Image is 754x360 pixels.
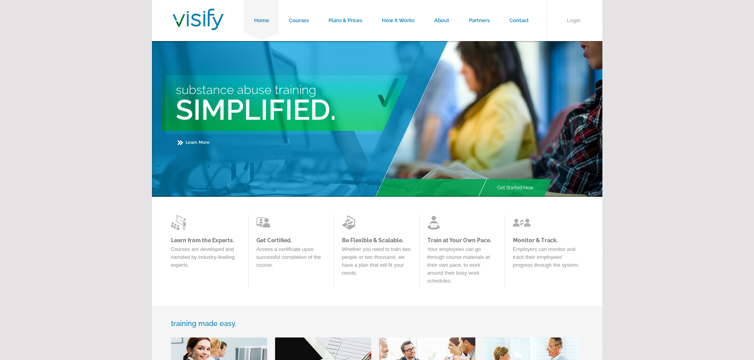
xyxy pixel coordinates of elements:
p: Employers can monitor and track their employees' progress through the system. [513,245,582,273]
img: Visify Training [173,9,224,30]
a: Visify Training [173,21,224,32]
img: Learn from the Experts [513,215,531,230]
a: Learn from the Experts. [171,237,240,243]
p: Your employees can go through course materials at their own pace, to work around their busy work ... [427,245,497,289]
p: Whether you need to train two people or two thousand, we have a plan that will fit your needs. [342,245,411,281]
a: Get Started Now [487,179,543,197]
h3: training made easy. [171,319,583,328]
h2: Simplified. [176,93,450,126]
a: Train at Your Own Pace. [427,237,497,243]
h3: Substance Abuse Training [176,83,450,97]
img: Learn from the Experts [427,215,445,230]
img: Learn from the Experts [171,215,189,230]
img: Learn from the Experts [256,215,274,230]
a: Get Certified. [256,237,326,243]
a: Be Flexible & Scalable. [342,237,411,243]
a: Monitor & Track. [513,237,582,243]
p: Access a certificate upon successful completion of the course. [256,245,326,273]
a: Learn More [178,140,210,145]
img: Learn from the Experts [342,215,360,230]
img: Main Image [374,41,602,197]
p: Courses are developed and narrated by industry-leading experts. [171,245,240,273]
